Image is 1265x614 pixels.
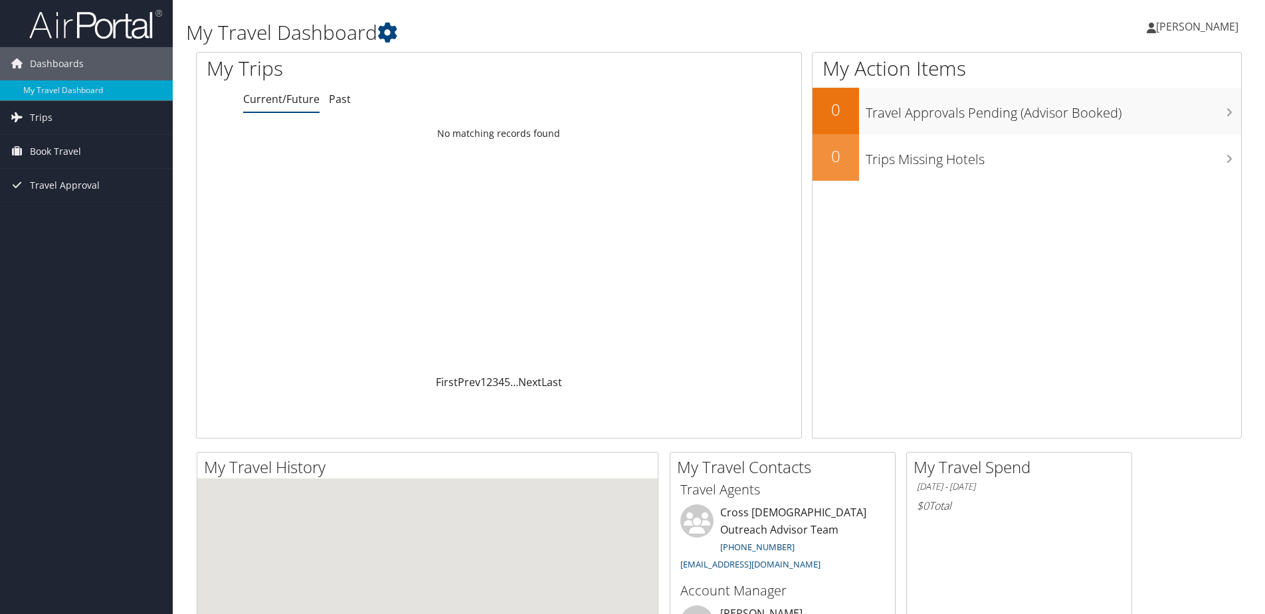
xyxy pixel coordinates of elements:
[30,135,81,168] span: Book Travel
[30,101,52,134] span: Trips
[504,375,510,389] a: 5
[813,134,1241,181] a: 0Trips Missing Hotels
[204,456,658,478] h2: My Travel History
[813,98,859,121] h2: 0
[917,498,1121,513] h6: Total
[720,541,795,553] a: [PHONE_NUMBER]
[186,19,896,47] h1: My Travel Dashboard
[329,92,351,106] a: Past
[813,88,1241,134] a: 0Travel Approvals Pending (Advisor Booked)
[510,375,518,389] span: …
[1147,7,1252,47] a: [PERSON_NAME]
[29,9,162,40] img: airportal-logo.png
[492,375,498,389] a: 3
[518,375,541,389] a: Next
[674,504,892,575] li: Cross [DEMOGRAPHIC_DATA] Outreach Advisor Team
[498,375,504,389] a: 4
[914,456,1131,478] h2: My Travel Spend
[917,498,929,513] span: $0
[866,97,1241,122] h3: Travel Approvals Pending (Advisor Booked)
[30,169,100,202] span: Travel Approval
[197,122,801,146] td: No matching records found
[207,54,539,82] h1: My Trips
[486,375,492,389] a: 2
[1156,19,1238,34] span: [PERSON_NAME]
[677,456,895,478] h2: My Travel Contacts
[917,480,1121,493] h6: [DATE] - [DATE]
[480,375,486,389] a: 1
[30,47,84,80] span: Dashboards
[680,558,821,570] a: [EMAIL_ADDRESS][DOMAIN_NAME]
[813,145,859,167] h2: 0
[813,54,1241,82] h1: My Action Items
[436,375,458,389] a: First
[680,480,885,499] h3: Travel Agents
[680,581,885,600] h3: Account Manager
[541,375,562,389] a: Last
[243,92,320,106] a: Current/Future
[458,375,480,389] a: Prev
[866,144,1241,169] h3: Trips Missing Hotels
